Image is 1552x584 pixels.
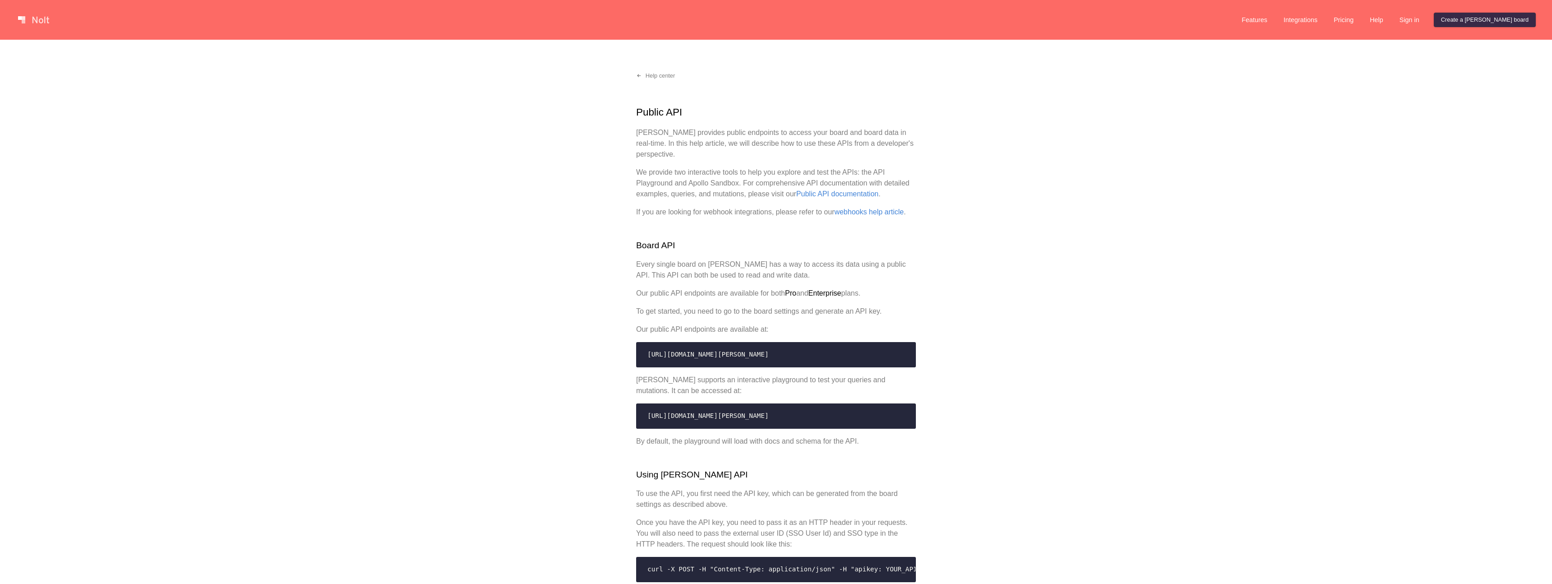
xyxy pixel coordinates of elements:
[647,412,769,419] span: [URL][DOMAIN_NAME][PERSON_NAME]
[636,288,916,299] p: Our public API endpoints are available for both and plans.
[636,468,916,482] h2: Using [PERSON_NAME] API
[636,517,916,550] p: Once you have the API key, you need to pass it as an HTTP header in your requests. You will also ...
[834,208,904,216] a: webhooks help article
[636,306,916,317] p: To get started, you need to go to the board settings and generate an API key.
[636,207,916,218] p: If you are looking for webhook integrations, please refer to our .
[1392,13,1427,27] a: Sign in
[796,190,878,198] a: Public API documentation
[1326,13,1361,27] a: Pricing
[629,69,682,83] a: Help center
[1363,13,1390,27] a: Help
[636,239,916,252] h2: Board API
[636,324,916,335] p: Our public API endpoints are available at:
[636,436,916,447] p: By default, the playground will load with docs and schema for the API.
[1276,13,1325,27] a: Integrations
[636,105,916,120] h1: Public API
[647,565,1277,573] span: curl -X POST -H "Content-Type: application/json" -H "apikey: YOUR_API_KEY" -H "ssotype: SSO_TYPE"...
[1434,13,1536,27] a: Create a [PERSON_NAME] board
[636,488,916,510] p: To use the API, you first need the API key, which can be generated from the board settings as des...
[808,289,841,297] strong: Enterprise
[647,351,769,358] span: [URL][DOMAIN_NAME][PERSON_NAME]
[1234,13,1275,27] a: Features
[785,289,796,297] strong: Pro
[636,259,916,281] p: Every single board on [PERSON_NAME] has a way to access its data using a public API. This API can...
[636,375,916,396] p: [PERSON_NAME] supports an interactive playground to test your queries and mutations. It can be ac...
[636,167,916,199] p: We provide two interactive tools to help you explore and test the APIs: the API Playground and Ap...
[636,127,916,160] p: [PERSON_NAME] provides public endpoints to access your board and board data in real-time. In this...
